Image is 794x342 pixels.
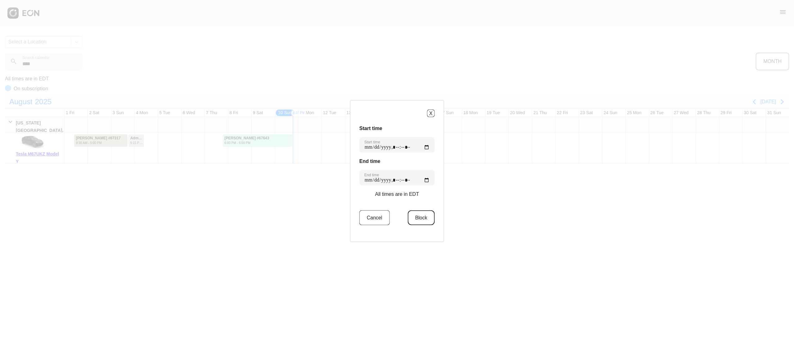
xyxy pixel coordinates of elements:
label: End time [364,173,379,178]
button: Cancel [359,210,390,225]
h3: End time [359,158,435,165]
p: All times are in EDT [375,191,419,198]
label: Start time [364,140,380,145]
button: X [427,110,435,117]
button: Block [408,210,435,225]
h3: Start time [359,125,435,132]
